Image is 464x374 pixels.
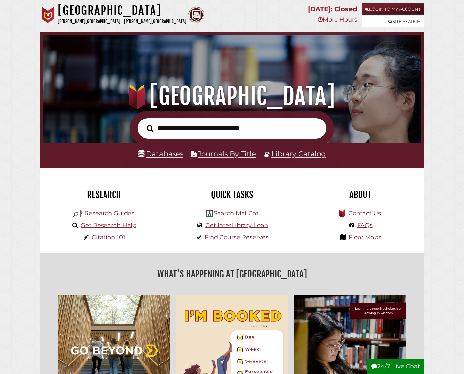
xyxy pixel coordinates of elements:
img: Calvin University [40,7,56,23]
p: [DATE]: Closed [308,3,357,15]
a: Site Search [362,16,424,27]
a: Floor Maps [349,234,381,241]
h2: Research [45,189,163,200]
h2: About [301,189,419,200]
a: More Hours [318,16,357,23]
img: Hekman Library Logo [73,209,83,219]
h2: Quick Tasks [173,189,291,200]
a: Research Guides [84,210,134,217]
button: Search [143,123,157,134]
a: Get Research Help [81,222,136,229]
a: Citation 101 [92,234,125,241]
i: Search [147,125,153,132]
a: Databases [138,149,183,158]
a: Find Course Reserves [205,234,268,241]
a: Search MeLCat [214,210,259,217]
h2: What's Happening at [GEOGRAPHIC_DATA] [45,266,419,281]
img: Hekman Library Logo [206,210,213,217]
a: Get InterLibrary Loan [205,222,268,229]
a: Contact Us [348,210,381,217]
a: Journals By Title [198,149,256,158]
a: FAQs [357,222,373,229]
a: Library Catalog [271,149,326,158]
p: [PERSON_NAME][GEOGRAPHIC_DATA] | [PERSON_NAME][GEOGRAPHIC_DATA] [58,18,186,25]
a: Login to My Account [362,3,424,15]
h1: [GEOGRAPHIC_DATA] [58,3,186,18]
h1: [GEOGRAPHIC_DATA] [50,82,414,111]
img: Calvin Theological Seminary [188,7,204,23]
